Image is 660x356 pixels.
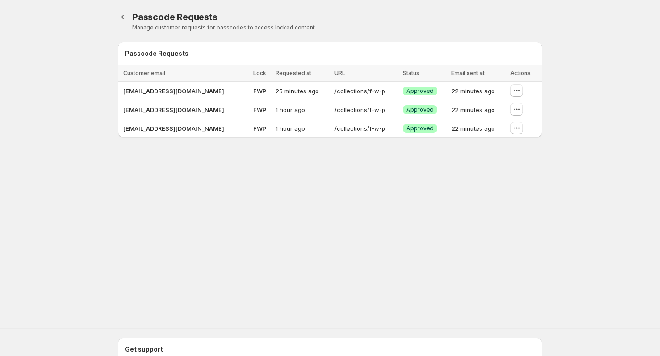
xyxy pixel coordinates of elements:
[451,70,485,76] span: Email sent at
[123,70,165,76] span: Customer email
[406,125,434,132] span: Approved
[253,125,266,132] span: FWP
[125,345,535,354] h2: Get support
[132,12,217,22] span: Passcode Requests
[334,106,385,113] span: /collections/f-w-p
[276,125,305,132] span: 1 hour ago
[334,70,345,76] span: URL
[123,87,224,95] span: [EMAIL_ADDRESS][DOMAIN_NAME]
[403,70,419,76] span: Status
[334,125,385,132] span: /collections/f-w-p
[451,125,495,132] span: 22 minutes ago
[132,24,542,31] p: Manage customer requests for passcodes to access locked content
[253,87,266,95] span: FWP
[253,106,266,113] span: FWP
[125,49,188,58] h2: Passcode Requests
[334,87,385,95] span: /collections/f-w-p
[118,11,130,23] a: Locks
[406,106,434,113] span: Approved
[123,106,224,113] span: [EMAIL_ADDRESS][DOMAIN_NAME]
[406,87,434,95] span: Approved
[276,70,311,76] span: Requested at
[123,125,224,132] span: [EMAIL_ADDRESS][DOMAIN_NAME]
[253,70,266,76] span: Lock
[451,106,495,113] span: 22 minutes ago
[276,87,319,95] span: 25 minutes ago
[276,106,305,113] span: 1 hour ago
[451,87,495,95] span: 22 minutes ago
[510,70,531,76] span: Actions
